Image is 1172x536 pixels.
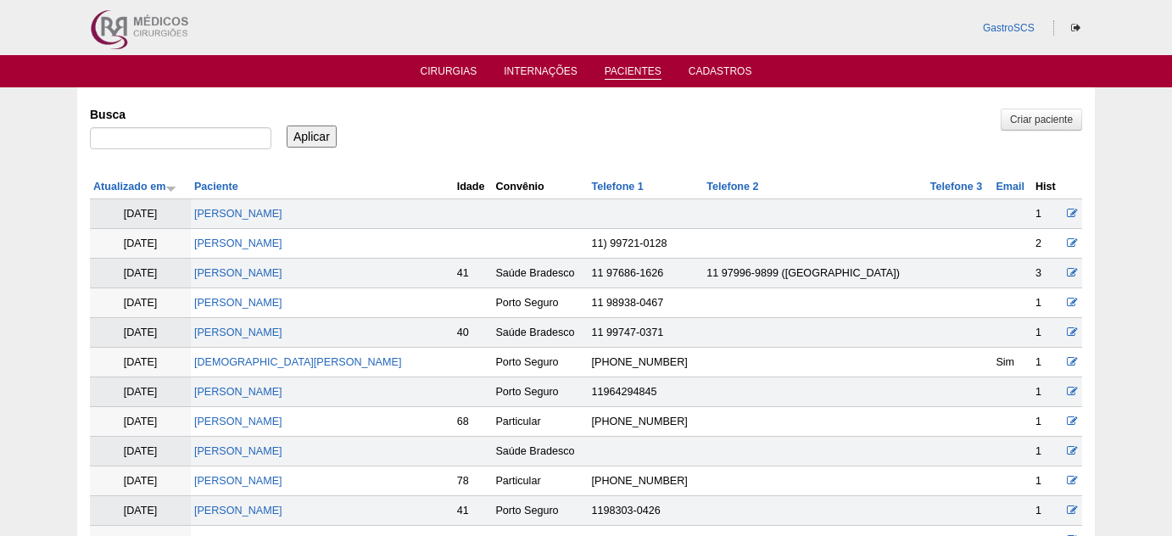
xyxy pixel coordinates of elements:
[591,181,643,193] a: Telefone 1
[194,327,282,338] a: [PERSON_NAME]
[93,181,176,193] a: Atualizado em
[588,407,703,437] td: [PHONE_NUMBER]
[1032,318,1063,348] td: 1
[194,386,282,398] a: [PERSON_NAME]
[90,259,191,288] td: [DATE]
[90,407,191,437] td: [DATE]
[996,181,1024,193] a: Email
[90,199,191,229] td: [DATE]
[90,127,271,149] input: Digite os termos que você deseja procurar.
[706,181,758,193] a: Telefone 2
[492,175,588,199] th: Convênio
[703,259,927,288] td: 11 97996-9899 ([GEOGRAPHIC_DATA])
[194,181,238,193] a: Paciente
[90,288,191,318] td: [DATE]
[588,229,703,259] td: 11) 99721-0128
[588,348,703,377] td: [PHONE_NUMBER]
[194,297,282,309] a: [PERSON_NAME]
[1032,175,1063,199] th: Hist
[1032,377,1063,407] td: 1
[983,22,1035,34] a: GastroSCS
[588,259,703,288] td: 11 97686-1626
[992,348,1032,377] td: Sim
[194,237,282,249] a: [PERSON_NAME]
[90,437,191,466] td: [DATE]
[1032,407,1063,437] td: 1
[454,407,493,437] td: 68
[90,106,271,123] label: Busca
[90,466,191,496] td: [DATE]
[194,475,282,487] a: [PERSON_NAME]
[1032,259,1063,288] td: 3
[90,318,191,348] td: [DATE]
[1032,466,1063,496] td: 1
[588,496,703,526] td: 1198303-0426
[492,466,588,496] td: Particular
[194,208,282,220] a: [PERSON_NAME]
[492,288,588,318] td: Porto Seguro
[165,182,176,193] img: ordem crescente
[588,318,703,348] td: 11 99747-0371
[1032,229,1063,259] td: 2
[930,181,982,193] a: Telefone 3
[194,445,282,457] a: [PERSON_NAME]
[1032,288,1063,318] td: 1
[588,288,703,318] td: 11 98938-0467
[1032,348,1063,377] td: 1
[454,466,493,496] td: 78
[90,229,191,259] td: [DATE]
[90,348,191,377] td: [DATE]
[689,65,752,82] a: Cadastros
[454,318,493,348] td: 40
[588,466,703,496] td: [PHONE_NUMBER]
[492,496,588,526] td: Porto Seguro
[492,437,588,466] td: Saúde Bradesco
[194,416,282,427] a: [PERSON_NAME]
[1032,437,1063,466] td: 1
[1071,23,1080,33] i: Sair
[194,505,282,516] a: [PERSON_NAME]
[454,259,493,288] td: 41
[287,126,337,148] input: Aplicar
[492,318,588,348] td: Saúde Bradesco
[454,175,493,199] th: Idade
[492,259,588,288] td: Saúde Bradesco
[492,377,588,407] td: Porto Seguro
[1032,496,1063,526] td: 1
[194,356,401,368] a: [DEMOGRAPHIC_DATA][PERSON_NAME]
[588,377,703,407] td: 11964294845
[421,65,477,82] a: Cirurgias
[492,348,588,377] td: Porto Seguro
[1001,109,1082,131] a: Criar paciente
[90,496,191,526] td: [DATE]
[194,267,282,279] a: [PERSON_NAME]
[454,496,493,526] td: 41
[1032,199,1063,229] td: 1
[504,65,578,82] a: Internações
[605,65,661,80] a: Pacientes
[90,377,191,407] td: [DATE]
[492,407,588,437] td: Particular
